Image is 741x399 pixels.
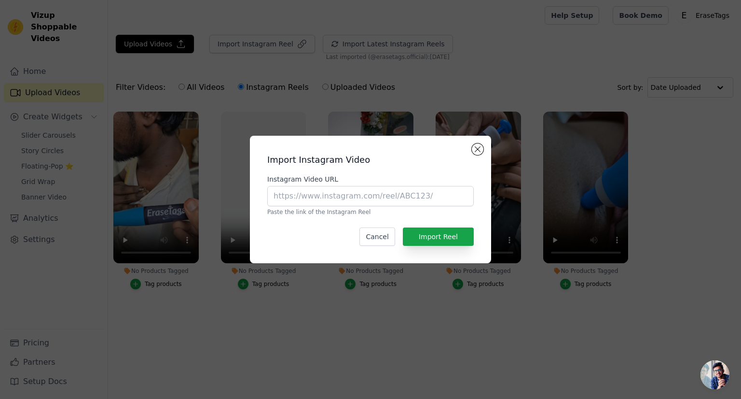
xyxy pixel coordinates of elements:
[472,143,483,155] button: Close modal
[700,360,729,389] div: Open chat
[359,228,395,246] button: Cancel
[403,228,474,246] button: Import Reel
[267,208,474,216] p: Paste the link of the Instagram Reel
[267,174,474,184] label: Instagram Video URL
[267,153,474,167] h2: Import Instagram Video
[267,186,474,206] input: https://www.instagram.com/reel/ABC123/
